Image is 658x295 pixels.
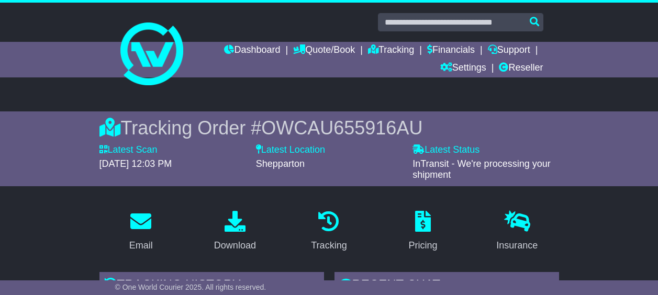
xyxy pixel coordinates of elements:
label: Latest Scan [99,144,158,156]
span: OWCAU655916AU [261,117,422,139]
a: Settings [440,60,486,77]
label: Latest Status [412,144,479,156]
a: Download [207,207,263,256]
div: Pricing [409,239,438,253]
a: Reseller [499,60,543,77]
span: [DATE] 12:03 PM [99,158,172,169]
div: Tracking [311,239,347,253]
a: Dashboard [224,42,280,60]
span: InTransit - We're processing your shipment [412,158,551,180]
label: Latest Location [256,144,325,156]
a: Insurance [489,207,544,256]
div: Email [129,239,153,253]
a: Tracking [304,207,353,256]
div: Insurance [496,239,538,253]
span: © One World Courier 2025. All rights reserved. [115,283,266,291]
a: Support [488,42,530,60]
a: Quote/Book [293,42,355,60]
a: Tracking [368,42,414,60]
div: Download [214,239,256,253]
a: Pricing [402,207,444,256]
a: Email [122,207,160,256]
a: Financials [427,42,475,60]
div: Tracking Order # [99,117,559,139]
span: Shepparton [256,158,305,169]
